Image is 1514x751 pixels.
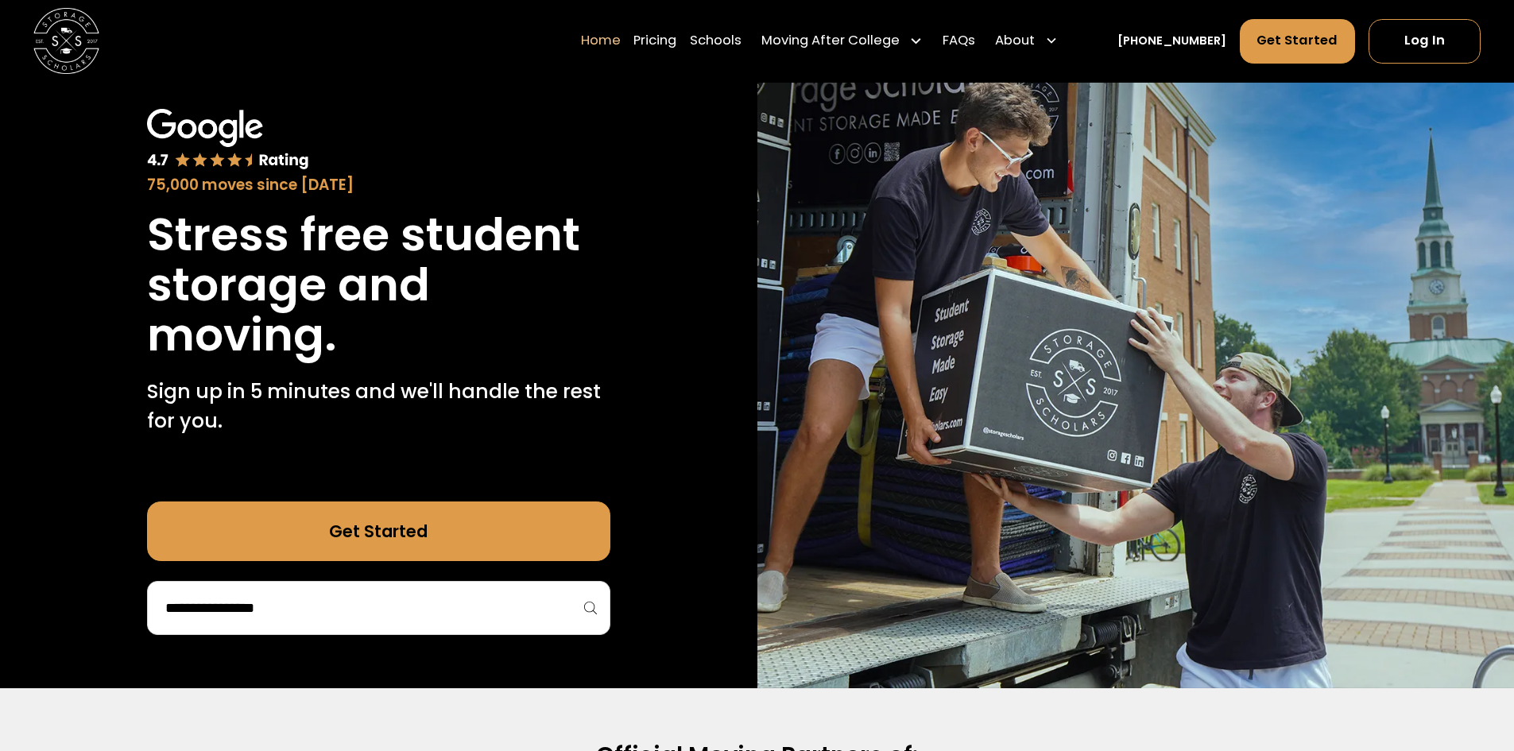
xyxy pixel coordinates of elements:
[761,32,900,52] div: Moving After College
[1117,33,1226,50] a: [PHONE_NUMBER]
[147,377,610,436] p: Sign up in 5 minutes and we'll handle the rest for you.
[755,18,930,64] div: Moving After College
[147,109,309,171] img: Google 4.7 star rating
[633,18,676,64] a: Pricing
[995,32,1035,52] div: About
[33,8,99,74] a: home
[1369,19,1481,64] a: Log In
[1240,19,1356,64] a: Get Started
[147,210,610,360] h1: Stress free student storage and moving.
[989,18,1065,64] div: About
[690,18,742,64] a: Schools
[147,501,610,561] a: Get Started
[33,8,99,74] img: Storage Scholars main logo
[147,174,610,196] div: 75,000 moves since [DATE]
[943,18,975,64] a: FAQs
[581,18,621,64] a: Home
